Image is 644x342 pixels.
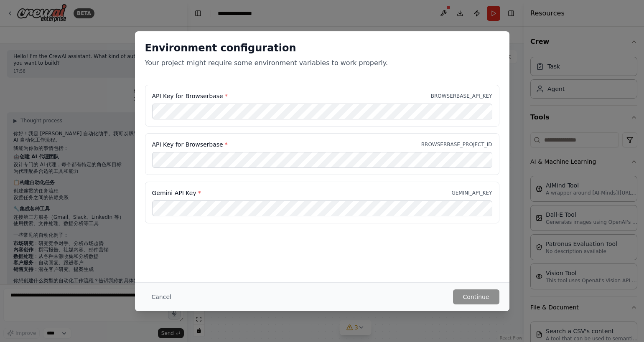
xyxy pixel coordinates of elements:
button: Cancel [145,289,178,304]
h2: Environment configuration [145,41,499,55]
label: Gemini API Key [152,189,201,197]
button: Continue [453,289,499,304]
label: API Key for Browserbase [152,140,228,149]
p: BROWSERBASE_PROJECT_ID [421,141,492,148]
p: Your project might require some environment variables to work properly. [145,58,499,68]
label: API Key for Browserbase [152,92,228,100]
p: BROWSERBASE_API_KEY [431,93,492,99]
p: GEMINI_API_KEY [451,190,492,196]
